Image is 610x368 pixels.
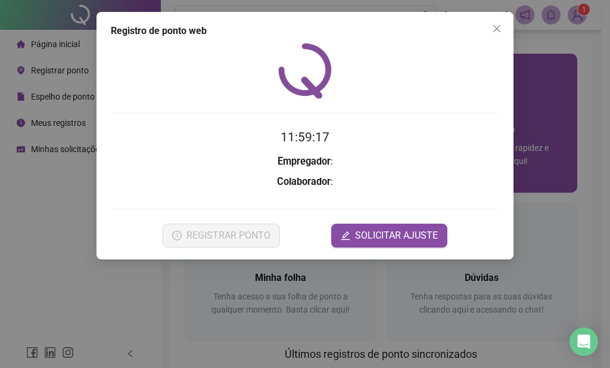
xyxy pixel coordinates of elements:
[281,130,329,144] time: 11:59:17
[487,19,506,38] button: Close
[277,176,331,187] strong: Colaborador
[163,224,280,248] button: REGISTRAR PONTO
[278,156,331,167] strong: Empregador
[278,43,332,98] img: QRPoint
[111,24,499,38] div: Registro de ponto web
[492,24,502,33] span: close
[341,231,350,240] span: edit
[111,154,499,169] h3: :
[111,174,499,190] h3: :
[355,228,438,243] span: SOLICITAR AJUSTE
[569,327,598,356] div: Open Intercom Messenger
[331,224,447,248] button: editSOLICITAR AJUSTE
